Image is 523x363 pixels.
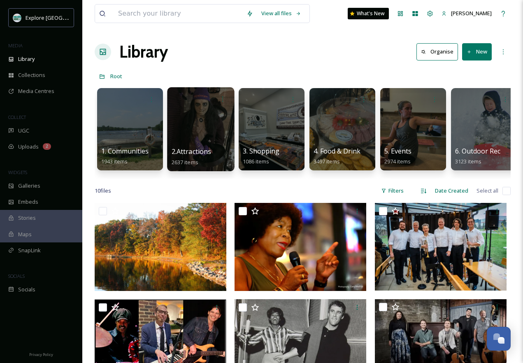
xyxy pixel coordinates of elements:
[314,147,360,165] a: 4. Food & Drink3497 items
[18,182,40,190] span: Galleries
[8,42,23,49] span: MEDIA
[451,9,492,17] span: [PERSON_NAME]
[477,187,498,195] span: Select all
[18,127,29,135] span: UGC
[13,14,21,22] img: 67e7af72-b6c8-455a-acf8-98e6fe1b68aa.avif
[95,203,226,291] img: KMP_Fall.jpg
[110,72,122,80] span: Root
[172,147,212,156] span: 2.Attractions
[95,187,111,195] span: 10 file s
[314,147,360,156] span: 4. Food & Drink
[243,158,269,165] span: 1086 items
[416,43,458,60] button: Organise
[18,143,39,151] span: Uploads
[110,71,122,81] a: Root
[235,203,366,291] img: r+c.jpg.webp
[119,40,168,64] a: Library
[8,114,26,120] span: COLLECT
[455,147,500,156] span: 6. Outdoor Rec
[26,14,139,21] span: Explore [GEOGRAPHIC_DATA][PERSON_NAME]
[257,5,305,21] a: View all files
[384,158,411,165] span: 2974 items
[43,143,51,150] div: 2
[18,198,38,206] span: Embeds
[18,87,54,95] span: Media Centres
[101,147,149,156] span: 1. Communities
[172,148,212,166] a: 2.Attractions2637 items
[18,230,32,238] span: Maps
[18,71,45,79] span: Collections
[172,158,198,165] span: 2637 items
[455,147,500,165] a: 6. Outdoor Rec3123 items
[314,158,340,165] span: 3497 items
[462,43,492,60] button: New
[375,203,507,291] img: chuck's+ks.jpg.webp
[243,147,279,156] span: 3. Shopping
[18,55,35,63] span: Library
[8,169,27,175] span: WIDGETS
[384,147,411,165] a: 5. Events2974 items
[377,183,408,199] div: Filters
[101,158,128,165] span: 1943 items
[455,158,481,165] span: 3123 items
[29,352,53,357] span: Privacy Policy
[431,183,472,199] div: Date Created
[243,147,279,165] a: 3. Shopping1086 items
[8,273,25,279] span: SOCIALS
[18,214,36,222] span: Stories
[348,8,389,19] a: What's New
[18,286,35,293] span: Socials
[29,349,53,359] a: Privacy Policy
[114,5,242,23] input: Search your library
[437,5,496,21] a: [PERSON_NAME]
[101,147,149,165] a: 1. Communities1943 items
[18,247,41,254] span: SnapLink
[487,327,511,351] button: Open Chat
[384,147,411,156] span: 5. Events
